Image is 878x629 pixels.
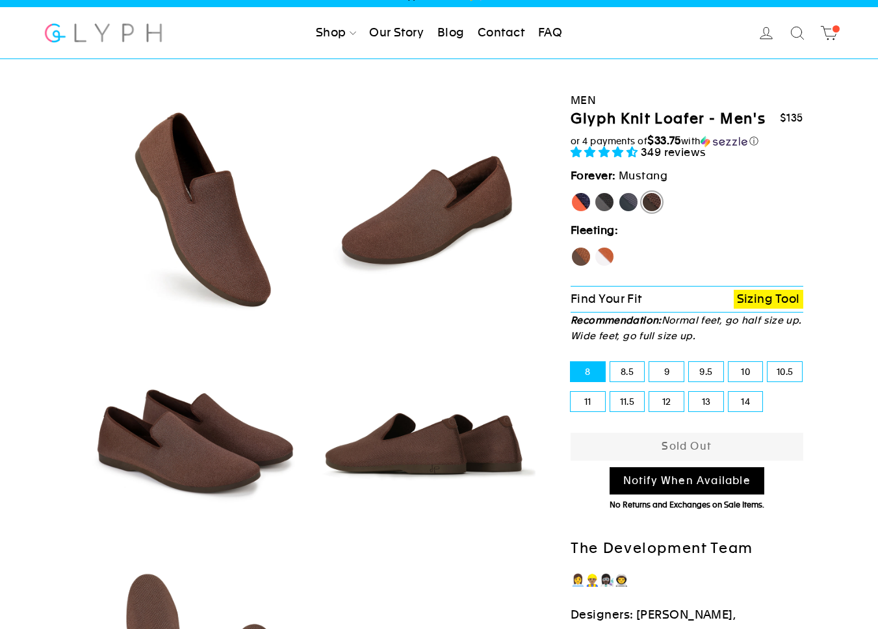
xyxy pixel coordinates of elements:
[641,146,706,159] span: 349 reviews
[647,134,681,147] span: $33.75
[610,467,764,495] a: Notify When Available
[571,192,591,212] label: [PERSON_NAME]
[81,97,303,319] img: Mustang
[571,135,803,148] div: or 4 payments of$33.75withSezzle Click to learn more about Sezzle
[662,440,712,452] span: Sold Out
[571,110,766,129] h1: Glyph Knit Loafer - Men's
[618,192,639,212] label: Rhino
[571,146,641,159] span: 4.71 stars
[729,392,763,411] label: 14
[571,292,642,305] span: Find Your Fit
[571,571,803,590] p: 👩‍💼👷🏽‍♂️👩🏿‍🔬👨‍🚀
[610,392,645,411] label: 11.5
[780,112,803,124] span: $135
[734,290,803,309] a: Sizing Tool
[571,362,605,381] label: 8
[701,136,747,148] img: Sezzle
[43,16,164,50] img: Glyph
[571,392,605,411] label: 11
[311,19,361,47] a: Shop
[571,539,803,558] h2: The Development Team
[472,19,530,47] a: Contact
[81,331,303,552] img: Mustang
[610,500,764,509] span: No Returns and Exchanges on Sale Items.
[571,314,662,326] strong: Recommendation:
[649,362,684,381] label: 9
[729,362,763,381] label: 10
[314,331,536,552] img: Mustang
[641,192,662,212] label: Mustang
[533,19,567,47] a: FAQ
[571,135,803,148] div: or 4 payments of with
[311,19,567,47] ul: Primary
[649,392,684,411] label: 12
[571,433,803,461] button: Sold Out
[571,224,618,237] strong: Fleeting:
[571,92,803,109] div: Men
[314,97,536,319] img: Mustang
[594,192,615,212] label: Panther
[619,169,667,182] span: Mustang
[364,19,429,47] a: Our Story
[689,392,723,411] label: 13
[610,362,645,381] label: 8.5
[571,246,591,267] label: Hawk
[571,313,803,344] p: Normal feet, go half size up. Wide feet, go full size up.
[594,246,615,267] label: Fox
[571,169,616,182] strong: Forever:
[432,19,470,47] a: Blog
[768,362,802,381] label: 10.5
[689,362,723,381] label: 9.5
